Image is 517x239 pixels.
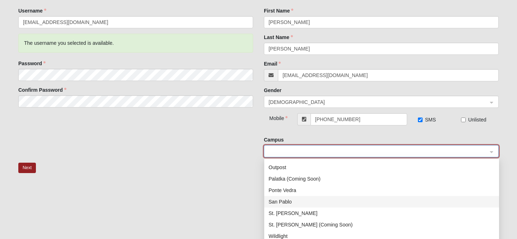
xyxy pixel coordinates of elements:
[269,163,495,171] div: Outpost
[18,34,253,53] div: The username you selected is available.
[468,117,486,123] span: Unlisted
[269,186,495,194] div: Ponte Vedra
[264,7,293,14] label: First Name
[461,118,466,122] input: Unlisted
[418,118,423,122] input: SMS
[18,163,36,173] button: Next
[269,98,488,106] span: Male
[18,86,66,94] label: Confirm Password
[269,209,495,217] div: St. [PERSON_NAME]
[269,175,495,183] div: Palatka (Coming Soon)
[264,34,293,41] label: Last Name
[18,60,46,67] label: Password
[264,207,499,219] div: St. Johns
[269,221,495,229] div: St. [PERSON_NAME] (Coming Soon)
[264,87,281,94] label: Gender
[264,60,281,67] label: Email
[18,7,46,14] label: Username
[264,113,284,122] div: Mobile
[425,117,436,123] span: SMS
[264,185,499,196] div: Ponte Vedra
[269,198,495,206] div: San Pablo
[264,196,499,207] div: San Pablo
[264,173,499,185] div: Palatka (Coming Soon)
[264,136,284,143] label: Campus
[264,219,499,230] div: St. Augustine (Coming Soon)
[264,162,499,173] div: Outpost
